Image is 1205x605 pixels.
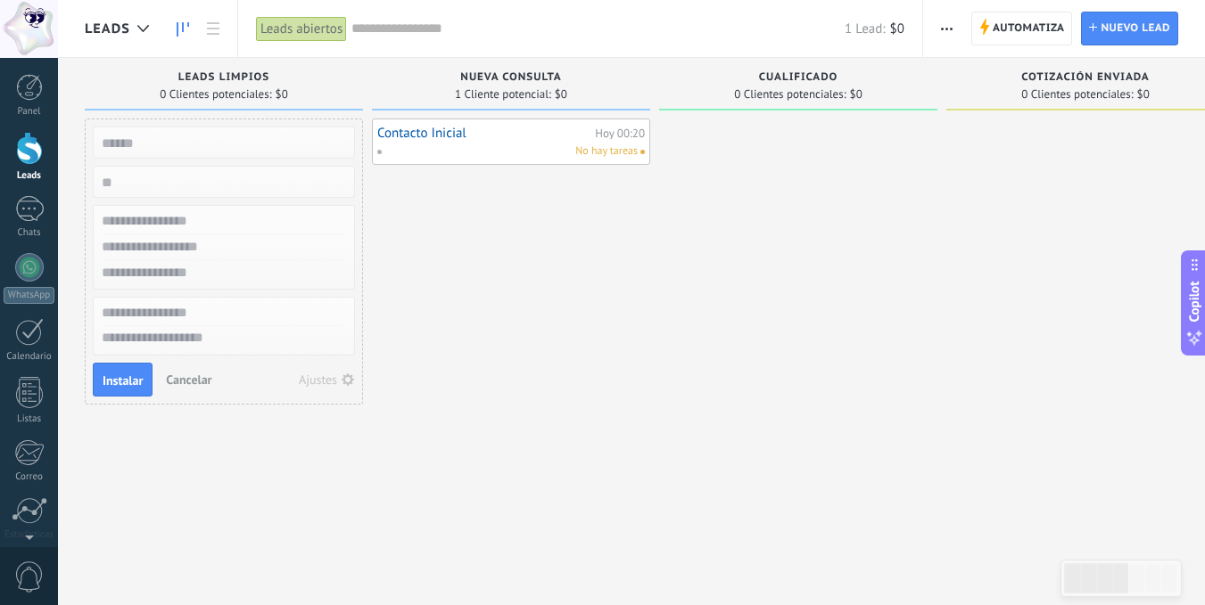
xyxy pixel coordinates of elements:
span: Nueva consulta [460,71,561,84]
div: Hoy 00:20 [595,127,645,139]
div: Ajustes [299,373,337,386]
span: Cotización enviada [1021,71,1150,84]
span: $0 [276,89,288,100]
span: No hay tareas [575,143,638,159]
span: Cualificado [759,71,838,84]
div: Calendario [4,351,55,363]
div: Nueva consulta [381,71,641,86]
span: 0 Clientes potenciales: [1021,89,1133,100]
span: No hay nada asignado [640,150,645,154]
a: Leads [168,12,198,46]
button: Más [934,12,960,45]
button: Ajustes [293,367,361,392]
span: $0 [850,89,862,100]
span: Instalar [103,374,143,387]
div: Chats [4,227,55,239]
span: Cancelar [166,372,211,388]
span: $0 [890,20,904,37]
div: Listas [4,413,55,425]
span: $0 [1137,89,1150,100]
a: Automatiza [971,12,1073,45]
span: $0 [555,89,567,100]
span: 0 Clientes potenciales: [160,89,271,100]
div: Leads [4,170,55,182]
div: Leads abiertos [256,16,347,42]
span: Automatiza [993,12,1065,45]
div: Panel [4,106,55,118]
button: Instalar [93,363,153,397]
a: Contacto Inicial [377,126,590,141]
span: 0 Clientes potenciales: [734,89,846,100]
span: Copilot [1185,281,1203,322]
span: Nuevo lead [1101,12,1170,45]
span: Leads [85,20,130,37]
a: Lista [198,12,228,46]
span: 1 Lead: [845,20,885,37]
span: Leads Limpios [178,71,270,84]
span: 1 Cliente potencial: [455,89,551,100]
div: WhatsApp [4,287,54,304]
button: Cancelar [159,366,219,393]
div: Leads Limpios [94,71,354,86]
a: Nuevo lead [1081,12,1178,45]
div: Correo [4,471,55,483]
div: Cualificado [668,71,929,86]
